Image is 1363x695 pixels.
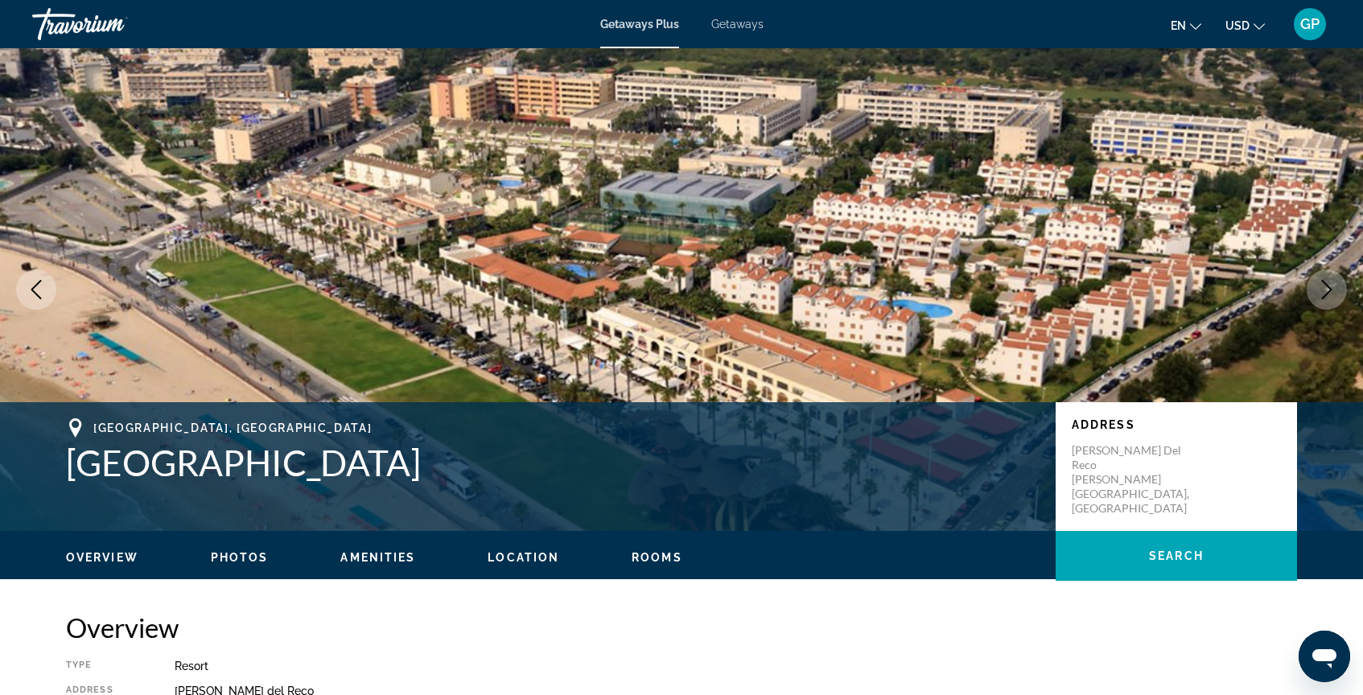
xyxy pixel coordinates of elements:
[1171,14,1201,37] button: Change language
[632,550,682,565] button: Rooms
[1149,549,1204,562] span: Search
[488,551,559,564] span: Location
[211,551,269,564] span: Photos
[93,422,372,434] span: [GEOGRAPHIC_DATA], [GEOGRAPHIC_DATA]
[1299,631,1350,682] iframe: Button to launch messaging window
[340,550,415,565] button: Amenities
[66,442,1040,483] h1: [GEOGRAPHIC_DATA]
[66,550,138,565] button: Overview
[600,18,679,31] a: Getaways Plus
[66,660,134,672] div: Type
[1225,19,1250,32] span: USD
[211,550,269,565] button: Photos
[175,660,1297,672] div: Resort
[1289,7,1331,41] button: User Menu
[16,269,56,310] button: Previous image
[1307,269,1347,310] button: Next image
[32,3,193,45] a: Travorium
[1225,14,1265,37] button: Change currency
[1056,531,1297,581] button: Search
[1171,19,1186,32] span: en
[1072,418,1281,431] p: Address
[340,551,415,564] span: Amenities
[1300,16,1320,32] span: GP
[1072,443,1200,516] p: [PERSON_NAME] del Reco [PERSON_NAME] [GEOGRAPHIC_DATA], [GEOGRAPHIC_DATA]
[66,611,1297,644] h2: Overview
[66,551,138,564] span: Overview
[632,551,682,564] span: Rooms
[711,18,764,31] a: Getaways
[488,550,559,565] button: Location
